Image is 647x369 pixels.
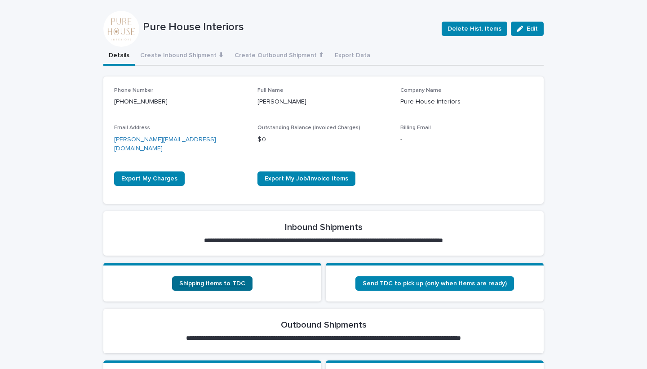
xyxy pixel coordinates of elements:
[257,125,360,130] span: Outstanding Balance (Invoiced Charges)
[400,135,533,144] p: -
[281,319,367,330] h2: Outbound Shipments
[527,26,538,32] span: Edit
[143,21,434,34] p: Pure House Interiors
[329,47,376,66] button: Export Data
[265,175,348,182] span: Export My Job/Invoice Items
[400,125,431,130] span: Billing Email
[257,97,390,107] p: [PERSON_NAME]
[511,22,544,36] button: Edit
[400,88,442,93] span: Company Name
[257,135,390,144] p: $ 0
[114,125,150,130] span: Email Address
[103,47,135,66] button: Details
[442,22,507,36] button: Delete Hist. Items
[400,97,533,107] p: Pure House Interiors
[114,136,216,152] a: [PERSON_NAME][EMAIL_ADDRESS][DOMAIN_NAME]
[114,171,185,186] a: Export My Charges
[135,47,229,66] button: Create Inbound Shipment ⬇
[114,88,153,93] span: Phone Number
[179,280,245,287] span: Shipping items to TDC
[229,47,329,66] button: Create Outbound Shipment ⬆
[257,88,284,93] span: Full Name
[363,280,507,287] span: Send TDC to pick up (only when items are ready)
[285,222,363,233] h2: Inbound Shipments
[257,171,355,186] a: Export My Job/Invoice Items
[114,99,168,105] a: [PHONE_NUMBER]
[172,276,253,291] a: Shipping items to TDC
[448,24,501,33] span: Delete Hist. Items
[355,276,514,291] a: Send TDC to pick up (only when items are ready)
[121,175,177,182] span: Export My Charges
